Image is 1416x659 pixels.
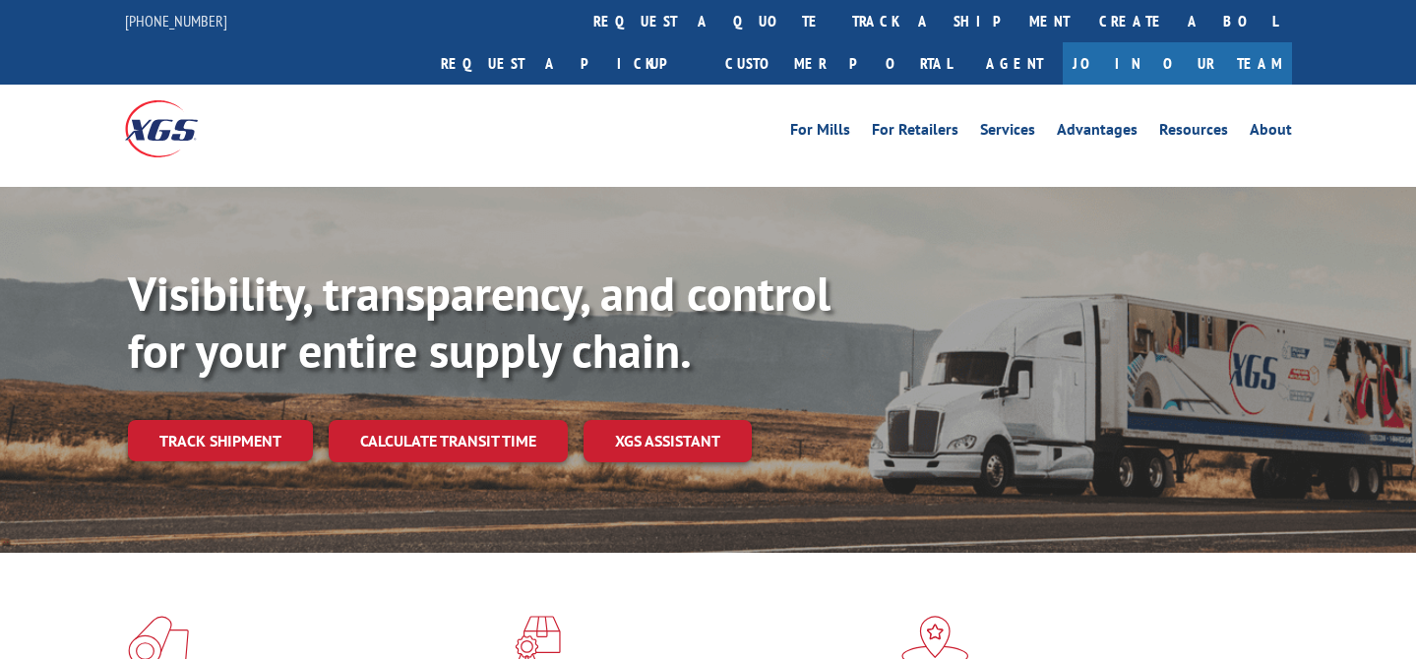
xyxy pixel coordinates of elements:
a: Track shipment [128,420,313,461]
a: XGS ASSISTANT [584,420,752,462]
a: For Retailers [872,122,958,144]
a: Services [980,122,1035,144]
a: For Mills [790,122,850,144]
b: Visibility, transparency, and control for your entire supply chain. [128,263,831,381]
a: Customer Portal [710,42,966,85]
a: Request a pickup [426,42,710,85]
a: Join Our Team [1063,42,1292,85]
a: About [1250,122,1292,144]
a: Resources [1159,122,1228,144]
a: Advantages [1057,122,1138,144]
a: [PHONE_NUMBER] [125,11,227,30]
a: Calculate transit time [329,420,568,462]
a: Agent [966,42,1063,85]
